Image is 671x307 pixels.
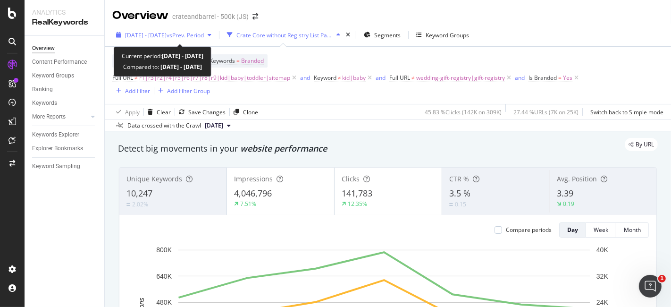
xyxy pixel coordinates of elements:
[126,174,182,183] span: Unique Keywords
[134,74,138,82] span: ≠
[389,74,410,82] span: Full URL
[112,27,215,43] button: [DATE] - [DATE]vsPrev. Period
[32,144,98,153] a: Explorer Bookmarks
[596,246,609,254] text: 40K
[342,71,366,85] span: kid|baby
[376,73,386,82] button: and
[234,174,273,183] span: Impressions
[201,120,235,131] button: [DATE]
[658,275,666,282] span: 1
[557,174,597,183] span: Avg. Position
[172,12,249,21] div: crateandbarrel - 500k (JS)
[558,74,562,82] span: =
[156,298,172,306] text: 480K
[338,74,341,82] span: ≠
[32,8,97,17] div: Analytics
[32,130,98,140] a: Keywords Explorer
[123,62,202,73] div: Compared to:
[234,188,272,199] span: 4,046,796
[205,121,223,130] span: 2024 May. 17th
[122,51,203,62] div: Current period:
[344,30,352,40] div: times
[360,27,404,43] button: Segments
[32,162,80,171] div: Keyword Sampling
[32,98,98,108] a: Keywords
[125,108,140,116] div: Apply
[188,108,226,116] div: Save Changes
[411,74,415,82] span: ≠
[32,162,98,171] a: Keyword Sampling
[112,85,150,96] button: Add Filter
[32,98,57,108] div: Keywords
[300,74,310,82] div: and
[167,31,204,39] span: vs Prev. Period
[156,273,172,280] text: 640K
[126,203,130,206] img: Equal
[132,200,148,208] div: 2.02%
[32,85,98,94] a: Ranking
[528,74,557,82] span: Is Branded
[596,298,609,306] text: 24K
[32,71,98,81] a: Keyword Groups
[559,222,586,238] button: Day
[112,74,133,82] span: Full URL
[236,31,333,39] div: Crate Core without Registry List Pages or Kids
[223,27,344,43] button: Crate Core without Registry List Pages or Kids
[125,87,150,95] div: Add Filter
[156,246,172,254] text: 800K
[449,188,470,199] span: 3.5 %
[32,57,98,67] a: Content Performance
[162,52,203,60] b: [DATE] - [DATE]
[252,13,258,20] div: arrow-right-arrow-left
[567,226,578,234] div: Day
[300,73,310,82] button: and
[167,87,210,95] div: Add Filter Group
[596,273,609,280] text: 32K
[32,144,83,153] div: Explorer Bookmarks
[32,85,53,94] div: Ranking
[416,71,505,85] span: wedding-gift-registry|gift-registry
[449,174,469,183] span: CTR %
[563,200,574,208] div: 0.19
[594,226,608,234] div: Week
[515,73,525,82] button: and
[230,104,258,119] button: Clone
[587,104,663,119] button: Switch back to Simple mode
[32,112,88,122] a: More Reports
[32,43,98,53] a: Overview
[159,63,202,71] b: [DATE] - [DATE]
[557,188,573,199] span: 3.39
[636,142,654,147] span: By URL
[32,57,87,67] div: Content Performance
[624,226,641,234] div: Month
[515,74,525,82] div: and
[455,200,466,208] div: 0.15
[342,188,372,199] span: 141,783
[236,57,240,65] span: =
[449,203,453,206] img: Equal
[639,275,662,298] iframe: Intercom live chat
[616,222,649,238] button: Month
[210,57,235,65] span: Keywords
[112,104,140,119] button: Apply
[513,108,579,116] div: 27.44 % URLs ( 7K on 25K )
[127,121,201,130] div: Data crossed with the Crawl
[32,17,97,28] div: RealKeywords
[506,226,552,234] div: Compare periods
[125,31,167,39] span: [DATE] - [DATE]
[241,54,264,68] span: Branded
[157,108,171,116] div: Clear
[374,31,401,39] span: Segments
[348,200,367,208] div: 12.35%
[126,188,152,199] span: 10,247
[314,74,336,82] span: Keyword
[32,43,55,53] div: Overview
[32,71,74,81] div: Keyword Groups
[412,27,473,43] button: Keyword Groups
[586,222,616,238] button: Week
[342,174,360,183] span: Clicks
[154,85,210,96] button: Add Filter Group
[243,108,258,116] div: Clone
[144,104,171,119] button: Clear
[112,8,168,24] div: Overview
